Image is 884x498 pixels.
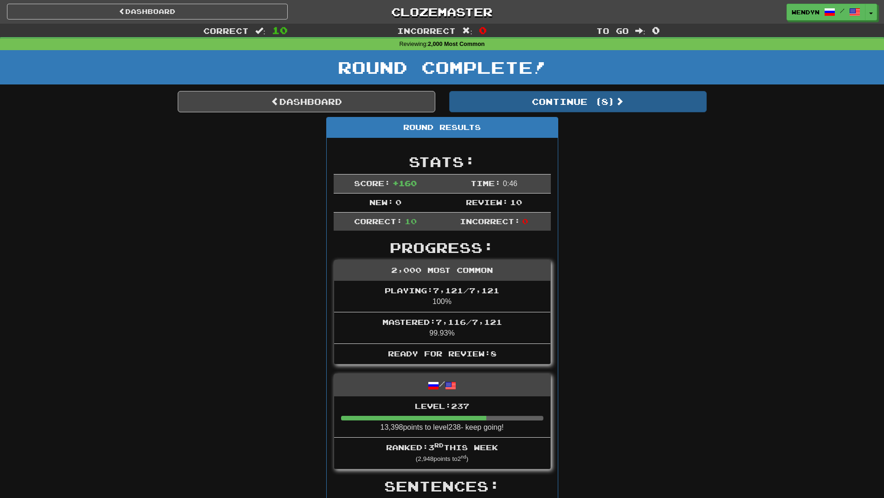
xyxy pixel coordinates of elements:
span: Incorrect [397,26,456,35]
span: Level: 237 [415,401,469,410]
li: 99.93% [334,312,550,344]
strong: 2,000 Most Common [428,41,484,47]
span: 0 [479,25,487,36]
li: 13,398 points to level 238 - keep going! [334,396,550,438]
span: 0 [522,217,528,226]
span: To go [596,26,629,35]
span: Score: [354,179,390,188]
div: 2,000 Most Common [334,260,550,281]
div: / [334,374,550,396]
span: 10 [510,198,522,207]
span: WendyN [792,8,819,16]
span: Ready for Review: 8 [388,349,497,358]
span: 0 : 46 [503,180,517,188]
sup: nd [461,454,466,459]
div: Round Results [327,117,558,138]
span: Review: [466,198,508,207]
span: Playing: 7,121 / 7,121 [385,286,499,295]
span: Time: [471,179,501,188]
span: Incorrect: [460,217,520,226]
span: : [635,27,645,35]
a: WendyN / [787,4,865,20]
span: Correct [203,26,249,35]
h2: Progress: [334,240,551,255]
sup: rd [434,442,444,448]
span: Correct: [354,217,402,226]
h2: Sentences: [334,479,551,494]
span: : [255,27,265,35]
button: Continue (8) [449,91,707,112]
span: New: [369,198,394,207]
span: / [840,7,845,14]
span: 10 [272,25,288,36]
span: 10 [405,217,417,226]
span: 0 [652,25,660,36]
span: + 160 [393,179,417,188]
li: 100% [334,281,550,312]
a: Dashboard [7,4,288,19]
h2: Stats: [334,154,551,169]
small: ( 2,948 points to 2 ) [416,455,468,462]
span: Ranked: 3 this week [386,443,498,452]
h1: Round Complete! [3,58,881,77]
a: Dashboard [178,91,435,112]
span: 0 [395,198,401,207]
a: Clozemaster [302,4,582,20]
span: : [462,27,472,35]
span: Mastered: 7,116 / 7,121 [382,317,502,326]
